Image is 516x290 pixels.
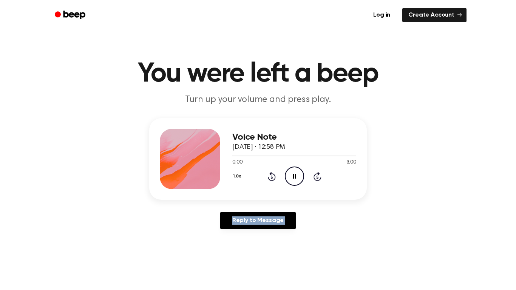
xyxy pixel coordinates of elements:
p: Turn up your volume and press play. [113,94,403,106]
a: Reply to Message [220,212,296,229]
a: Beep [49,8,92,23]
span: 0:00 [232,159,242,167]
button: 1.0x [232,170,244,183]
a: Log in [366,6,398,24]
span: [DATE] · 12:58 PM [232,144,285,151]
h3: Voice Note [232,132,356,142]
a: Create Account [402,8,467,22]
span: 3:00 [346,159,356,167]
h1: You were left a beep [65,60,451,88]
